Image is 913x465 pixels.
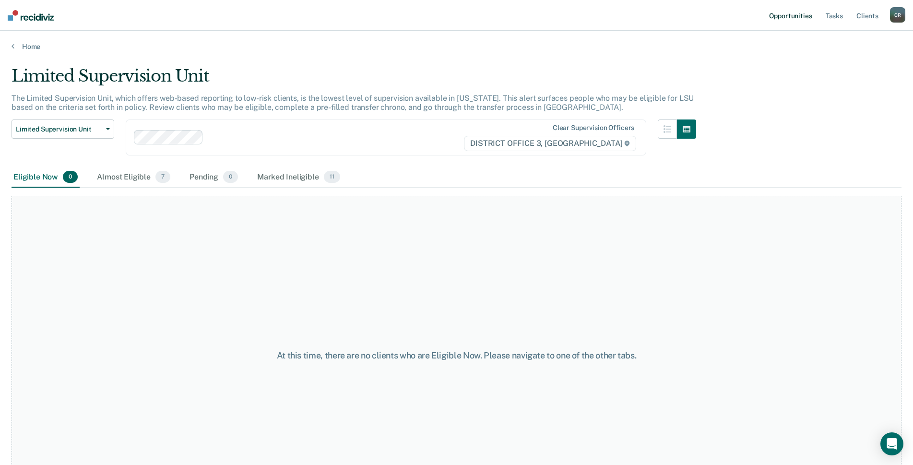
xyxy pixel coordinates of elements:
div: Eligible Now0 [12,167,80,188]
img: Recidiviz [8,10,54,21]
span: 0 [223,171,238,183]
span: DISTRICT OFFICE 3, [GEOGRAPHIC_DATA] [464,136,636,151]
span: 7 [155,171,170,183]
div: C R [890,7,905,23]
span: Limited Supervision Unit [16,125,102,133]
span: 0 [63,171,78,183]
div: At this time, there are no clients who are Eligible Now. Please navigate to one of the other tabs. [234,350,679,361]
span: 11 [324,171,340,183]
button: Limited Supervision Unit [12,119,114,139]
button: CR [890,7,905,23]
div: Marked Ineligible11 [255,167,342,188]
div: Open Intercom Messenger [880,432,903,455]
div: Pending0 [188,167,240,188]
div: Clear supervision officers [553,124,634,132]
a: Home [12,42,901,51]
p: The Limited Supervision Unit, which offers web-based reporting to low-risk clients, is the lowest... [12,94,694,112]
div: Limited Supervision Unit [12,66,696,94]
div: Almost Eligible7 [95,167,172,188]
